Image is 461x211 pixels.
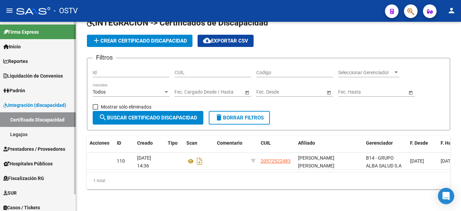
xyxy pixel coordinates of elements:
[217,140,242,146] span: Comentario
[195,156,204,167] i: Descargar documento
[3,58,28,65] span: Reportes
[205,89,238,95] input: Fecha fin
[99,113,107,121] mat-icon: search
[441,140,458,146] span: F. Hasta
[87,172,450,189] div: 1 total
[256,89,281,95] input: Fecha inicio
[203,38,248,44] span: Exportar CSV
[87,35,192,47] button: Crear Certificado Discapacidad
[338,70,393,76] span: Seleccionar Gerenciador
[325,89,332,96] button: Open calendar
[5,6,14,15] mat-icon: menu
[447,6,456,15] mat-icon: person
[366,155,402,176] span: B14 - GRUPO ALBA SALUD S.A (Bene Salud)
[3,87,25,94] span: Padrón
[99,115,197,121] span: Buscar Certificado Discapacidad
[3,72,63,80] span: Liquidación de Convenios
[198,35,254,47] button: Exportar CSV
[298,140,315,146] span: Afiliado
[203,36,211,45] mat-icon: cloud_download
[92,38,187,44] span: Crear Certificado Discapacidad
[410,140,428,146] span: F. Desde
[261,158,291,164] span: 20572522483
[3,145,65,153] span: Prestadores / Proveedores
[441,158,455,164] span: [DATE]
[93,53,116,62] h3: Filtros
[410,158,424,164] span: [DATE]
[407,89,414,96] button: Open calendar
[298,155,334,168] span: [PERSON_NAME] [PERSON_NAME]
[258,136,295,150] datatable-header-cell: CUIL
[3,101,66,109] span: Integración (discapacidad)
[3,43,21,50] span: Inicio
[87,136,114,150] datatable-header-cell: Acciones
[438,188,454,204] div: Open Intercom Messenger
[168,140,178,146] span: Tipo
[261,140,271,146] span: CUIL
[338,89,363,95] input: Fecha inicio
[93,89,106,95] span: Todos
[3,28,39,36] span: Firma Express
[165,136,184,150] datatable-header-cell: Tipo
[117,158,125,164] span: 110
[93,111,203,125] button: Buscar Certificado Discapacidad
[117,140,121,146] span: ID
[3,189,17,197] span: SUR
[407,136,438,150] datatable-header-cell: F. Desde
[114,136,134,150] datatable-header-cell: ID
[137,155,151,168] span: [DATE] 14:36
[209,111,270,125] button: Borrar Filtros
[369,89,402,95] input: Fecha fin
[287,89,320,95] input: Fecha fin
[295,136,363,150] datatable-header-cell: Afiliado
[363,136,407,150] datatable-header-cell: Gerenciador
[134,136,165,150] datatable-header-cell: Creado
[214,136,248,150] datatable-header-cell: Comentario
[54,3,78,18] span: - OSTV
[174,89,199,95] input: Fecha inicio
[90,140,109,146] span: Acciones
[101,103,151,111] span: Mostrar sólo eliminados
[186,140,197,146] span: Scan
[243,89,251,96] button: Open calendar
[3,175,44,182] span: Fiscalización RG
[215,115,264,121] span: Borrar Filtros
[87,18,268,28] span: INTEGRACION -> Certificados de Discapacidad
[92,36,100,45] mat-icon: add
[215,113,223,121] mat-icon: delete
[184,136,214,150] datatable-header-cell: Scan
[137,140,153,146] span: Creado
[3,160,53,167] span: Hospitales Públicos
[366,140,393,146] span: Gerenciador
